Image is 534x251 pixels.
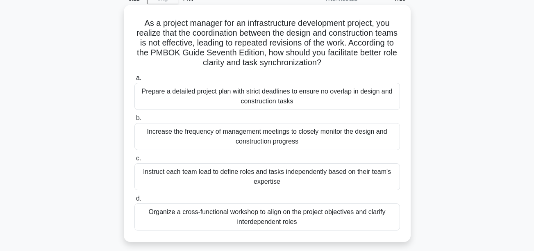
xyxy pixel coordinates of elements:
[136,114,141,121] span: b.
[134,83,400,110] div: Prepare a detailed project plan with strict deadlines to ensure no overlap in design and construc...
[136,74,141,81] span: a.
[136,195,141,202] span: d.
[136,155,141,162] span: c.
[134,123,400,150] div: Increase the frequency of management meetings to closely monitor the design and construction prog...
[134,18,401,68] h5: As a project manager for an infrastructure development project, you realize that the coordination...
[134,203,400,230] div: Organize a cross-functional workshop to align on the project objectives and clarify interdependen...
[134,163,400,190] div: Instruct each team lead to define roles and tasks independently based on their team's expertise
